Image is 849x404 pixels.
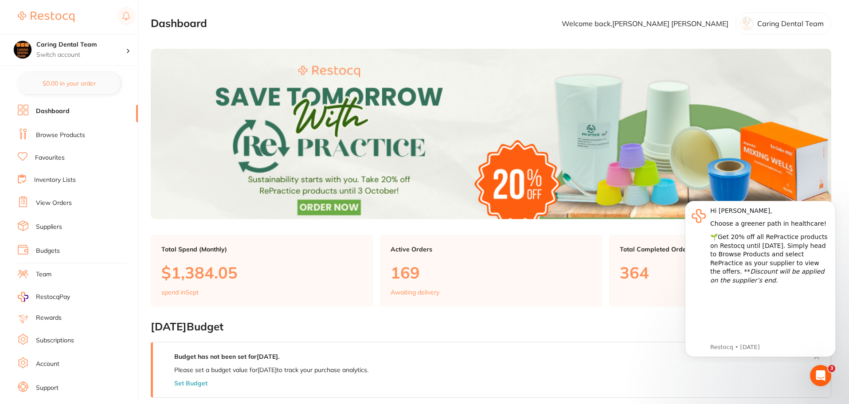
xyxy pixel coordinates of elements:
p: Switch account [36,51,126,59]
p: Caring Dental Team [757,20,824,27]
img: Caring Dental Team [14,41,31,59]
a: Total Completed Orders364 [609,235,831,307]
h2: [DATE] Budget [151,321,831,333]
img: Dashboard [151,49,831,219]
button: $0.00 in your order [18,73,120,94]
a: Restocq Logo [18,7,74,27]
span: 3 [828,365,835,372]
a: Browse Products [36,131,85,140]
p: Active Orders [391,246,591,253]
iframe: Intercom notifications message [672,193,849,362]
button: Set Budget [174,380,207,387]
a: Inventory Lists [34,176,76,184]
a: Dashboard [36,107,70,116]
img: Restocq Logo [18,12,74,22]
p: 169 [391,263,591,282]
a: Support [36,384,59,392]
a: Budgets [36,247,60,255]
p: Awaiting delivery [391,289,439,296]
p: spend in Sept [161,289,199,296]
p: $1,384.05 [161,263,362,282]
a: RestocqPay [18,292,70,302]
p: Total Completed Orders [620,246,821,253]
a: Rewards [36,314,62,322]
a: Favourites [35,153,65,162]
p: Welcome back, [PERSON_NAME] [PERSON_NAME] [562,20,728,27]
a: Suppliers [36,223,62,231]
a: Active Orders169Awaiting delivery [380,235,602,307]
strong: Budget has not been set for [DATE] . [174,353,279,361]
a: Total Spend (Monthly)$1,384.05spend inSept [151,235,373,307]
span: RestocqPay [36,293,70,302]
a: Subscriptions [36,336,74,345]
p: Please set a budget value for [DATE] to track your purchase analytics. [174,366,368,373]
a: View Orders [36,199,72,208]
p: Total Spend (Monthly) [161,246,362,253]
h2: Dashboard [151,17,207,30]
iframe: Intercom live chat [810,365,831,386]
a: Account [36,360,59,369]
a: Team [36,270,51,279]
p: 364 [620,263,821,282]
h4: Caring Dental Team [36,40,126,49]
img: RestocqPay [18,292,28,302]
